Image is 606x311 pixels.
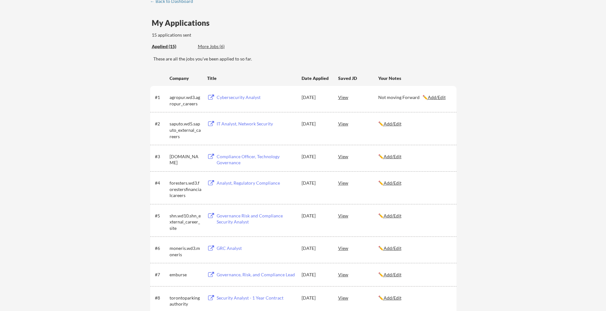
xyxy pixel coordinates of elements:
[384,272,401,277] u: Add/Edit
[152,43,193,50] div: Applied (15)
[384,295,401,300] u: Add/Edit
[217,180,296,186] div: Analyst, Regulatory Compliance
[302,213,330,219] div: [DATE]
[170,245,201,258] div: moneris.wd3.moneris
[217,272,296,278] div: Governance, Risk, and Compliance Lead
[338,118,378,129] div: View
[338,177,378,188] div: View
[170,295,201,307] div: torontoparkingauthority
[217,245,296,251] div: GRC Analyst
[378,245,451,251] div: ✏️
[302,272,330,278] div: [DATE]
[217,121,296,127] div: IT Analyst, Network Security
[338,242,378,254] div: View
[155,121,167,127] div: #2
[302,245,330,251] div: [DATE]
[384,121,401,126] u: Add/Edit
[302,75,330,81] div: Date Applied
[170,213,201,231] div: shn.wd10.shn_external_career_site
[302,153,330,160] div: [DATE]
[198,43,245,50] div: More Jobs (6)
[155,153,167,160] div: #3
[378,272,451,278] div: ✏️
[378,94,451,101] div: Not moving Forward ✏️
[152,43,193,50] div: These are all the jobs you've been applied to so far.
[207,75,296,81] div: Title
[338,292,378,303] div: View
[338,91,378,103] div: View
[378,75,451,81] div: Your Notes
[217,295,296,301] div: Security Analyst - 1 Year Contract
[338,210,378,221] div: View
[217,213,296,225] div: Governance Risk and Compliance Security Analyst
[153,56,456,62] div: These are all the jobs you've been applied to so far.
[302,121,330,127] div: [DATE]
[152,19,215,27] div: My Applications
[170,121,201,139] div: saputo.wd5.saputo_external_careers
[155,213,167,219] div: #5
[384,213,401,218] u: Add/Edit
[170,153,201,166] div: [DOMAIN_NAME]
[384,245,401,251] u: Add/Edit
[170,75,201,81] div: Company
[170,272,201,278] div: emburse
[302,295,330,301] div: [DATE]
[152,32,275,38] div: 15 applications sent
[378,295,451,301] div: ✏️
[378,153,451,160] div: ✏️
[170,180,201,199] div: foresters.wd3.forestersfinancialcareers
[155,295,167,301] div: #8
[302,180,330,186] div: [DATE]
[378,121,451,127] div: ✏️
[155,272,167,278] div: #7
[378,213,451,219] div: ✏️
[155,180,167,186] div: #4
[428,95,446,100] u: Add/Edit
[217,153,296,166] div: Compliance Officer, Technology Governance
[338,269,378,280] div: View
[378,180,451,186] div: ✏️
[338,72,378,84] div: Saved JD
[170,94,201,107] div: agropur.wd3.agropur_careers
[384,180,401,186] u: Add/Edit
[198,43,245,50] div: These are job applications we think you'd be a good fit for, but couldn't apply you to automatica...
[155,245,167,251] div: #6
[217,94,296,101] div: Cybersecurity Analyst
[302,94,330,101] div: [DATE]
[155,94,167,101] div: #1
[338,151,378,162] div: View
[384,154,401,159] u: Add/Edit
